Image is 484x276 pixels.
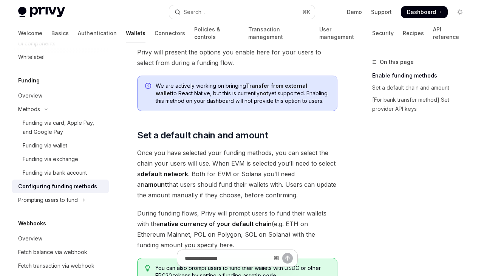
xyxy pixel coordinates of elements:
[302,9,310,15] span: ⌘ K
[51,24,69,42] a: Basics
[372,94,472,115] a: [For bank transfer method] Set provider API keys
[371,8,392,16] a: Support
[137,47,337,68] span: Privy will present the options you enable here for your users to select from during a funding flow.
[23,168,87,177] div: Funding via bank account
[248,24,310,42] a: Transaction management
[141,170,188,178] strong: default network
[18,7,65,17] img: light logo
[12,50,109,64] a: Whitelabel
[18,195,78,205] div: Prompting users to fund
[18,91,42,100] div: Overview
[12,152,109,166] a: Funding via exchange
[347,8,362,16] a: Demo
[12,139,109,152] a: Funding via wallet
[433,24,466,42] a: API reference
[18,76,40,85] h5: Funding
[282,253,293,264] button: Send message
[12,180,109,193] a: Configuring funding methods
[137,147,337,200] span: Once you have selected your funding methods, you can select the chain your users will use. When E...
[18,234,42,243] div: Overview
[185,250,271,267] input: Ask a question...
[23,141,67,150] div: Funding via wallet
[126,24,145,42] a: Wallets
[12,193,109,207] button: Toggle Prompting users to fund section
[319,24,363,42] a: User management
[407,8,436,16] span: Dashboard
[18,105,40,114] div: Methods
[144,181,167,188] strong: amount
[372,70,472,82] a: Enable funding methods
[145,83,153,90] svg: Info
[78,24,117,42] a: Authentication
[12,232,109,245] a: Overview
[372,82,472,94] a: Set a default chain and amount
[18,182,97,191] div: Configuring funding methods
[12,102,109,116] button: Toggle Methods section
[23,118,104,136] div: Funding via card, Apple Pay, and Google Pay
[403,24,424,42] a: Recipes
[260,90,268,96] strong: not
[401,6,448,18] a: Dashboard
[137,208,337,250] span: During funding flows, Privy will prompt users to fund their wallets with the (e.g. ETH on Ethereu...
[156,82,307,96] strong: Transfer from external wallet
[372,24,394,42] a: Security
[12,259,109,273] a: Fetch transaction via webhook
[454,6,466,18] button: Toggle dark mode
[380,57,414,67] span: On this page
[137,129,268,141] span: Set a default chain and amount
[155,24,185,42] a: Connectors
[194,24,239,42] a: Policies & controls
[18,261,94,270] div: Fetch transaction via webhook
[184,8,205,17] div: Search...
[12,89,109,102] a: Overview
[18,219,46,228] h5: Webhooks
[156,82,329,105] span: We are actively working on bringing to React Native, but this is currently yet supported. Enablin...
[18,24,42,42] a: Welcome
[12,166,109,180] a: Funding via bank account
[160,220,272,228] strong: native currency of your default chain
[169,5,314,19] button: Open search
[12,245,109,259] a: Fetch balance via webhook
[12,116,109,139] a: Funding via card, Apple Pay, and Google Pay
[18,248,87,257] div: Fetch balance via webhook
[23,155,78,164] div: Funding via exchange
[18,53,45,62] div: Whitelabel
